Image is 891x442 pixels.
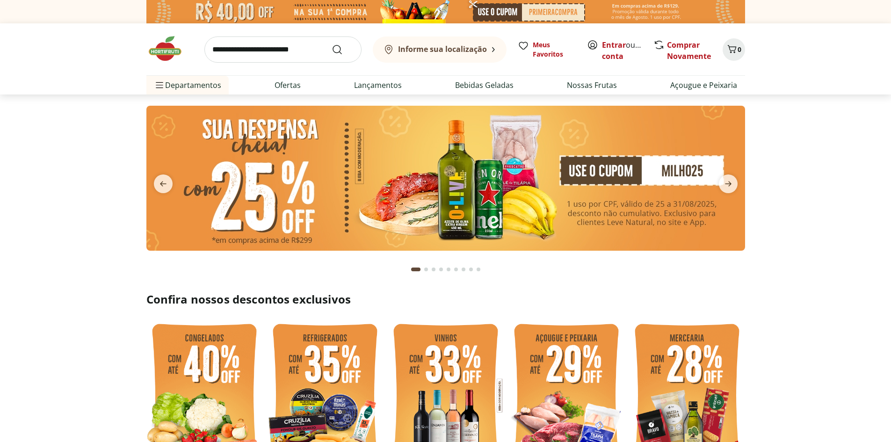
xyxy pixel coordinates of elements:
button: Go to page 4 from fs-carousel [437,258,445,281]
span: Meus Favoritos [533,40,576,59]
span: Departamentos [154,74,221,96]
a: Nossas Frutas [567,80,617,91]
a: Meus Favoritos [518,40,576,59]
a: Ofertas [275,80,301,91]
img: Hortifruti [146,35,193,63]
button: Go to page 2 from fs-carousel [422,258,430,281]
span: 0 [738,45,741,54]
button: Carrinho [723,38,745,61]
span: ou [602,39,644,62]
button: Go to page 6 from fs-carousel [452,258,460,281]
b: Informe sua localização [398,44,487,54]
a: Lançamentos [354,80,402,91]
button: Informe sua localização [373,36,507,63]
img: cupom [146,106,745,251]
a: Entrar [602,40,626,50]
button: previous [146,174,180,193]
button: next [711,174,745,193]
h2: Confira nossos descontos exclusivos [146,292,745,307]
a: Açougue e Peixaria [670,80,737,91]
button: Go to page 9 from fs-carousel [475,258,482,281]
button: Current page from fs-carousel [409,258,422,281]
a: Criar conta [602,40,653,61]
button: Menu [154,74,165,96]
button: Go to page 3 from fs-carousel [430,258,437,281]
a: Comprar Novamente [667,40,711,61]
button: Go to page 8 from fs-carousel [467,258,475,281]
input: search [204,36,362,63]
a: Bebidas Geladas [455,80,514,91]
button: Submit Search [332,44,354,55]
button: Go to page 5 from fs-carousel [445,258,452,281]
button: Go to page 7 from fs-carousel [460,258,467,281]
